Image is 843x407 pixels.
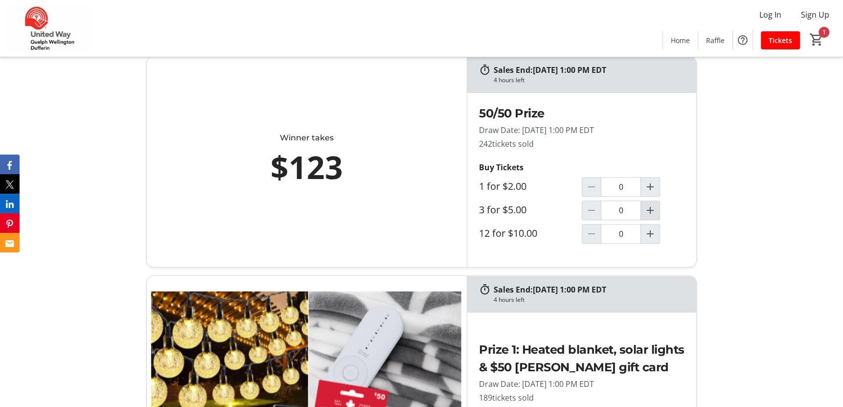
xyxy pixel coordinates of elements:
[706,35,725,45] span: Raffle
[641,225,660,243] button: Increment by one
[759,9,781,21] span: Log In
[479,105,684,122] h2: 50/50 Prize
[641,178,660,196] button: Increment by one
[479,204,526,216] label: 3 for $5.00
[641,201,660,220] button: Increment by one
[533,284,606,295] span: [DATE] 1:00 PM EDT
[494,65,533,75] span: Sales End:
[479,392,684,404] p: 189 tickets sold
[190,132,424,144] div: Winner takes
[663,31,698,49] a: Home
[190,144,424,191] div: $123
[479,378,684,390] p: Draw Date: [DATE] 1:00 PM EDT
[494,284,533,295] span: Sales End:
[479,181,526,192] label: 1 for $2.00
[769,35,792,45] span: Tickets
[793,7,837,23] button: Sign Up
[808,31,825,48] button: Cart
[494,295,524,304] div: 4 hours left
[752,7,789,23] button: Log In
[479,162,524,173] strong: Buy Tickets
[494,76,524,85] div: 4 hours left
[698,31,732,49] a: Raffle
[801,9,829,21] span: Sign Up
[6,4,93,53] img: United Way Guelph Wellington Dufferin's Logo
[533,65,606,75] span: [DATE] 1:00 PM EDT
[479,124,684,136] p: Draw Date: [DATE] 1:00 PM EDT
[479,341,684,376] h2: Prize 1: Heated blanket, solar lights & $50 [PERSON_NAME] gift card
[671,35,690,45] span: Home
[733,30,752,50] button: Help
[479,138,684,150] p: 242 tickets sold
[761,31,800,49] a: Tickets
[479,227,537,239] label: 12 for $10.00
